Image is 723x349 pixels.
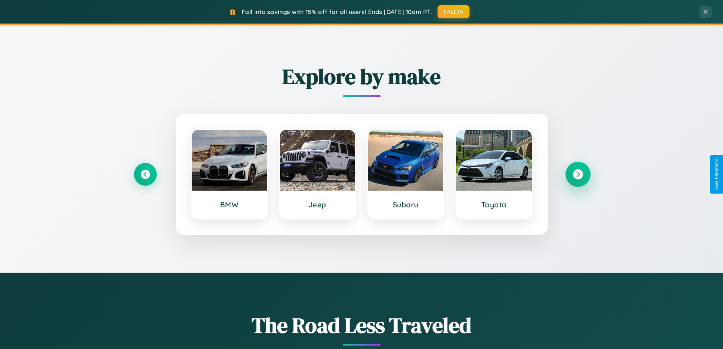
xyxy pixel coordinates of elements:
[242,8,432,16] span: Fall into savings with 15% off for all users! Ends [DATE] 10am PT.
[134,311,589,340] h1: The Road Less Traveled
[464,200,524,209] h3: Toyota
[199,200,260,209] h3: BMW
[376,200,436,209] h3: Subaru
[438,5,469,18] button: FALL15
[714,159,719,190] div: Give Feedback
[134,62,589,91] h2: Explore by make
[287,200,348,209] h3: Jeep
